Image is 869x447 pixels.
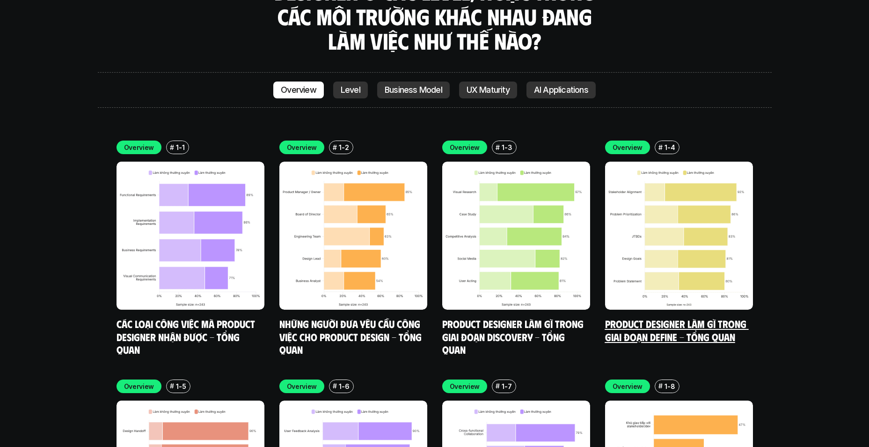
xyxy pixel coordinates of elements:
h6: # [496,144,500,151]
h6: # [496,382,500,389]
a: Level [333,82,368,98]
h6: # [170,382,174,389]
p: Overview [287,381,317,391]
p: Overview [450,381,480,391]
p: 1-5 [176,381,186,391]
p: 1-1 [176,142,184,152]
p: Overview [613,142,643,152]
p: Overview [287,142,317,152]
p: Overview [281,85,316,95]
h6: # [333,382,337,389]
p: Overview [450,142,480,152]
a: Product Designer làm gì trong giai đoạn Define - Tổng quan [605,317,749,343]
p: 1-4 [665,142,675,152]
a: UX Maturity [459,82,517,98]
p: 1-7 [502,381,511,391]
p: AI Applications [534,85,588,95]
p: Overview [124,381,154,391]
h6: # [658,144,663,151]
p: Overview [124,142,154,152]
a: Overview [273,82,324,98]
a: Business Model [377,82,450,98]
p: 1-2 [339,142,349,152]
a: Product Designer làm gì trong giai đoạn Discovery - Tổng quan [442,317,586,356]
a: Các loại công việc mà Product Designer nhận được - Tổng quan [117,317,257,356]
p: Business Model [385,85,442,95]
p: UX Maturity [467,85,510,95]
p: 1-6 [339,381,349,391]
h6: # [333,144,337,151]
a: Những người đưa yêu cầu công việc cho Product Design - Tổng quan [279,317,424,356]
a: AI Applications [526,82,596,98]
h6: # [658,382,663,389]
h6: # [170,144,174,151]
p: 1-8 [665,381,675,391]
p: Level [341,85,360,95]
p: 1-3 [502,142,512,152]
p: Overview [613,381,643,391]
